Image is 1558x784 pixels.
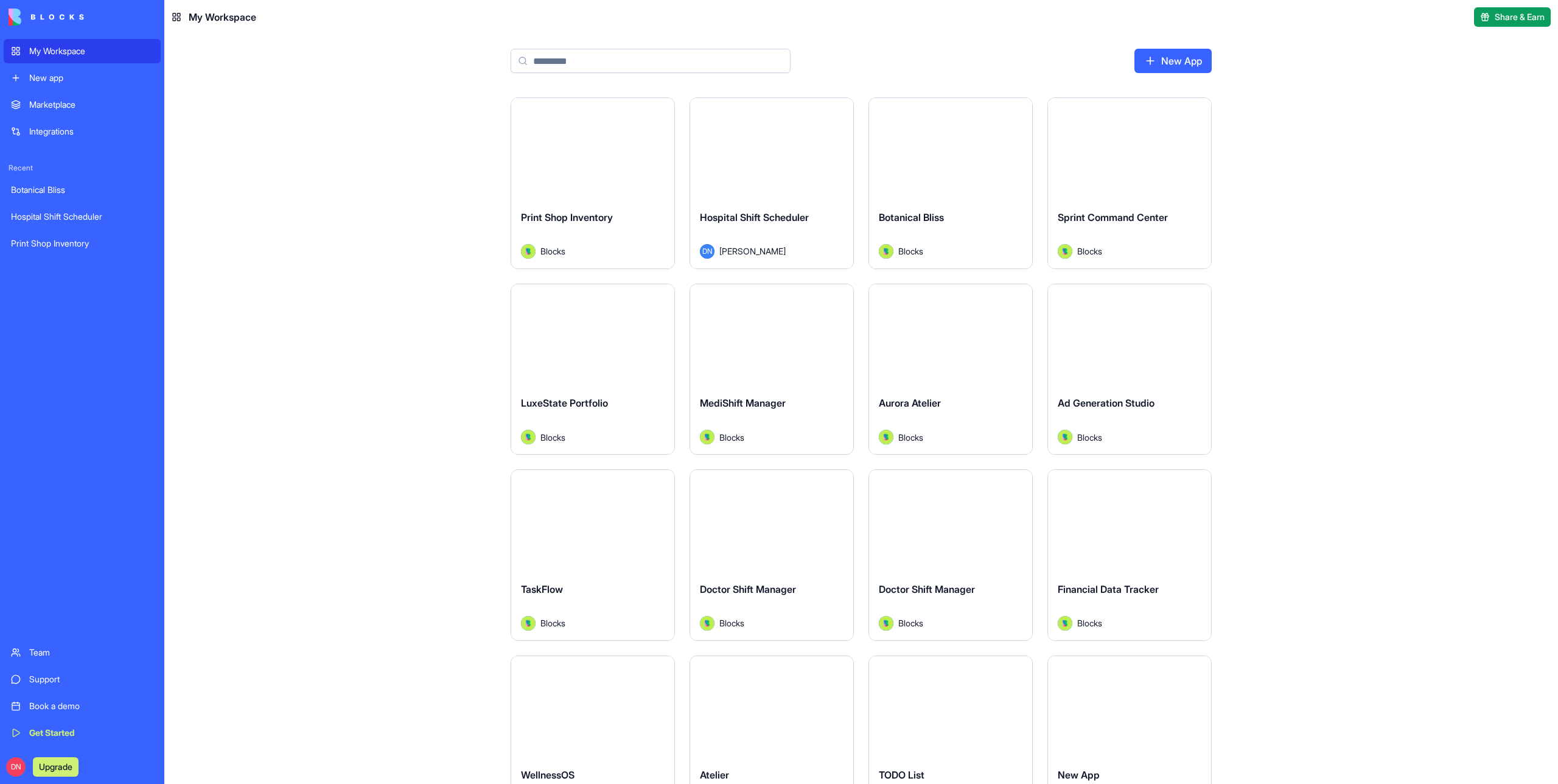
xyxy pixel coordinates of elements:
[521,583,563,595] span: TaskFlow
[898,431,923,444] span: Blocks
[4,694,161,718] a: Book a demo
[521,616,536,631] img: Avatar
[1047,469,1212,641] a: Financial Data TrackerAvatarBlocks
[6,757,26,777] span: DN
[11,211,153,223] div: Hospital Shift Scheduler
[700,583,796,595] span: Doctor Shift Manager
[1047,284,1212,455] a: Ad Generation StudioAvatarBlocks
[29,99,153,111] div: Marketplace
[690,469,854,641] a: Doctor Shift ManagerAvatarBlocks
[29,700,153,712] div: Book a demo
[1058,769,1100,781] span: New App
[898,617,923,629] span: Blocks
[868,284,1033,455] a: Aurora AtelierAvatarBlocks
[879,769,924,781] span: TODO List
[1058,211,1168,223] span: Sprint Command Center
[1058,583,1159,595] span: Financial Data Tracker
[868,97,1033,269] a: Botanical BlissAvatarBlocks
[1058,616,1072,631] img: Avatar
[4,119,161,144] a: Integrations
[879,616,893,631] img: Avatar
[4,39,161,63] a: My Workspace
[879,583,975,595] span: Doctor Shift Manager
[1077,617,1102,629] span: Blocks
[1495,11,1545,23] span: Share & Earn
[511,469,675,641] a: TaskFlowAvatarBlocks
[29,125,153,138] div: Integrations
[700,769,729,781] span: Atelier
[4,205,161,229] a: Hospital Shift Scheduler
[29,646,153,659] div: Team
[4,640,161,665] a: Team
[29,45,153,57] div: My Workspace
[879,244,893,259] img: Avatar
[700,244,714,259] span: DN
[1047,97,1212,269] a: Sprint Command CenterAvatarBlocks
[719,431,744,444] span: Blocks
[1474,7,1551,27] button: Share & Earn
[879,397,941,409] span: Aurora Atelier
[521,397,608,409] span: LuxeState Portfolio
[33,757,79,777] button: Upgrade
[700,430,714,444] img: Avatar
[521,430,536,444] img: Avatar
[540,245,565,257] span: Blocks
[521,769,575,781] span: WellnessOS
[4,66,161,90] a: New app
[521,211,613,223] span: Print Shop Inventory
[511,97,675,269] a: Print Shop InventoryAvatarBlocks
[719,245,786,257] span: [PERSON_NAME]
[700,616,714,631] img: Avatar
[690,284,854,455] a: MediShift ManagerAvatarBlocks
[29,727,153,739] div: Get Started
[4,178,161,202] a: Botanical Bliss
[879,211,944,223] span: Botanical Bliss
[11,237,153,250] div: Print Shop Inventory
[1077,245,1102,257] span: Blocks
[189,10,256,24] span: My Workspace
[521,244,536,259] img: Avatar
[898,245,923,257] span: Blocks
[700,397,786,409] span: MediShift Manager
[540,431,565,444] span: Blocks
[1077,431,1102,444] span: Blocks
[4,667,161,691] a: Support
[4,721,161,745] a: Get Started
[9,9,84,26] img: logo
[868,469,1033,641] a: Doctor Shift ManagerAvatarBlocks
[719,617,744,629] span: Blocks
[33,760,79,772] a: Upgrade
[29,673,153,685] div: Support
[1134,49,1212,73] a: New App
[1058,430,1072,444] img: Avatar
[700,211,809,223] span: Hospital Shift Scheduler
[11,184,153,196] div: Botanical Bliss
[1058,397,1155,409] span: Ad Generation Studio
[511,284,675,455] a: LuxeState PortfolioAvatarBlocks
[1058,244,1072,259] img: Avatar
[540,617,565,629] span: Blocks
[879,430,893,444] img: Avatar
[690,97,854,269] a: Hospital Shift SchedulerDN[PERSON_NAME]
[4,231,161,256] a: Print Shop Inventory
[4,163,161,173] span: Recent
[4,93,161,117] a: Marketplace
[29,72,153,84] div: New app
